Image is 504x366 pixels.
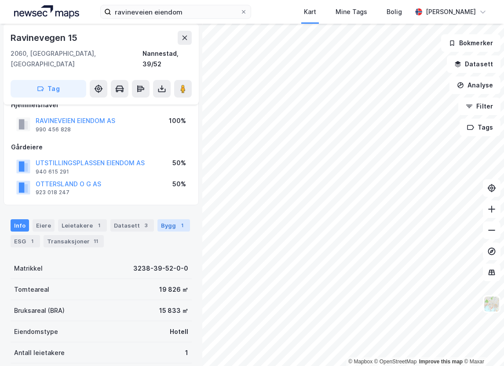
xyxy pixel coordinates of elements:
[36,168,69,175] div: 940 615 291
[11,80,86,98] button: Tag
[178,221,186,230] div: 1
[374,359,417,365] a: OpenStreetMap
[91,237,100,246] div: 11
[447,55,500,73] button: Datasett
[110,219,154,232] div: Datasett
[460,324,504,366] iframe: Chat Widget
[170,326,188,337] div: Hotell
[36,126,71,133] div: 990 456 828
[14,326,58,337] div: Eiendomstype
[14,348,65,358] div: Antall leietakere
[304,7,316,17] div: Kart
[14,284,49,295] div: Tomteareal
[458,98,500,115] button: Filter
[419,359,463,365] a: Improve this map
[172,179,186,189] div: 50%
[460,119,500,136] button: Tags
[169,116,186,126] div: 100%
[185,348,188,358] div: 1
[159,284,188,295] div: 19 826 ㎡
[11,48,142,69] div: 2060, [GEOGRAPHIC_DATA], [GEOGRAPHIC_DATA]
[14,305,65,316] div: Bruksareal (BRA)
[11,31,79,45] div: Ravinevegen 15
[14,263,43,274] div: Matrikkel
[11,142,191,152] div: Gårdeiere
[14,5,79,18] img: logo.a4113a55bc3d86da70a041830d287a7e.svg
[348,359,373,365] a: Mapbox
[44,235,104,247] div: Transaksjoner
[142,48,192,69] div: Nannestad, 39/52
[441,34,500,52] button: Bokmerker
[133,263,188,274] div: 3238-39-52-0-0
[58,219,107,232] div: Leietakere
[111,5,240,18] input: Søk på adresse, matrikkel, gårdeiere, leietakere eller personer
[449,76,500,94] button: Analyse
[172,158,186,168] div: 50%
[483,296,500,312] img: Z
[11,235,40,247] div: ESG
[33,219,55,232] div: Eiere
[426,7,476,17] div: [PERSON_NAME]
[36,189,69,196] div: 923 018 247
[11,100,191,110] div: Hjemmelshaver
[159,305,188,316] div: 15 833 ㎡
[336,7,367,17] div: Mine Tags
[28,237,37,246] div: 1
[142,221,150,230] div: 3
[157,219,190,232] div: Bygg
[387,7,402,17] div: Bolig
[11,219,29,232] div: Info
[95,221,103,230] div: 1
